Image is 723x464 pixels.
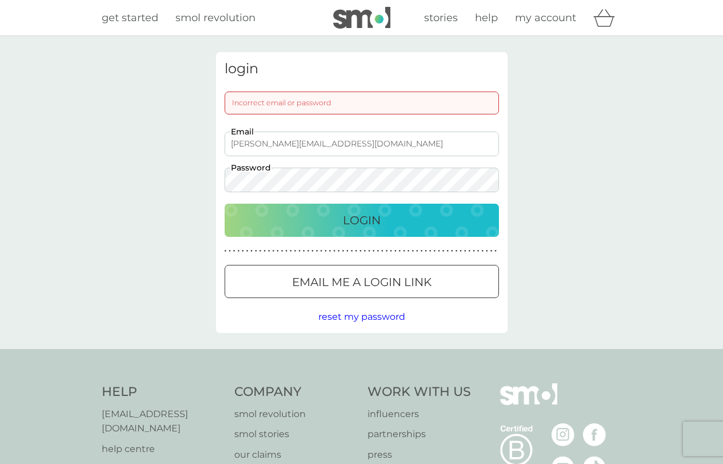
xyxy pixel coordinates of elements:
p: ● [268,248,270,254]
h4: Company [234,383,356,401]
p: ● [351,248,353,254]
button: reset my password [318,310,405,324]
p: ● [434,248,436,254]
a: influencers [368,407,471,422]
p: ● [346,248,349,254]
p: ● [303,248,305,254]
span: stories [424,11,458,24]
p: ● [294,248,297,254]
p: ● [373,248,375,254]
a: [EMAIL_ADDRESS][DOMAIN_NAME] [102,407,223,436]
a: help [475,10,498,26]
p: ● [425,248,427,254]
p: ● [263,248,266,254]
p: ● [342,248,344,254]
p: ● [494,248,497,254]
p: ● [399,248,401,254]
a: my account [515,10,576,26]
span: help [475,11,498,24]
a: get started [102,10,158,26]
p: ● [316,248,318,254]
p: ● [412,248,414,254]
p: ● [277,248,279,254]
h3: login [225,61,499,77]
p: ● [229,248,231,254]
p: ● [438,248,440,254]
p: ● [290,248,292,254]
p: ● [255,248,257,254]
p: ● [442,248,445,254]
span: reset my password [318,311,405,322]
p: ● [359,248,362,254]
p: ● [377,248,379,254]
p: ● [386,248,388,254]
p: ● [338,248,340,254]
div: Incorrect email or password [225,92,499,114]
button: Login [225,204,499,237]
p: ● [403,248,405,254]
p: ● [329,248,331,254]
p: ● [311,248,314,254]
p: Login [343,211,381,229]
span: smol revolution [175,11,255,24]
a: partnerships [368,427,471,442]
p: ● [481,248,484,254]
div: basket [593,6,622,29]
img: visit the smol Facebook page [583,423,606,446]
img: smol [500,383,557,422]
p: ● [307,248,309,254]
h4: Work With Us [368,383,471,401]
p: ● [469,248,471,254]
p: ● [416,248,418,254]
span: my account [515,11,576,24]
p: ● [281,248,283,254]
p: ● [259,248,262,254]
img: visit the smol Instagram page [552,423,574,446]
p: ● [272,248,274,254]
p: ● [486,248,488,254]
p: ● [285,248,287,254]
a: smol stories [234,427,356,442]
p: ● [394,248,397,254]
p: ● [381,248,384,254]
p: ● [446,248,449,254]
p: ● [477,248,480,254]
p: ● [233,248,235,254]
a: stories [424,10,458,26]
p: ● [408,248,410,254]
img: smol [333,7,390,29]
p: ● [325,248,327,254]
p: ● [364,248,366,254]
p: ● [464,248,466,254]
p: Email me a login link [292,273,432,291]
a: our claims [234,447,356,462]
p: ● [246,248,249,254]
a: smol revolution [175,10,255,26]
p: ● [368,248,370,254]
a: press [368,447,471,462]
a: help centre [102,442,223,457]
p: ● [460,248,462,254]
p: ● [390,248,392,254]
p: ● [242,248,244,254]
p: ● [225,248,227,254]
p: ● [421,248,423,254]
a: smol revolution [234,407,356,422]
p: ● [456,248,458,254]
p: ● [451,248,453,254]
p: ● [490,248,493,254]
h4: Help [102,383,223,401]
p: ● [298,248,301,254]
span: get started [102,11,158,24]
button: Email me a login link [225,265,499,298]
p: ● [320,248,322,254]
p: ● [333,248,335,254]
